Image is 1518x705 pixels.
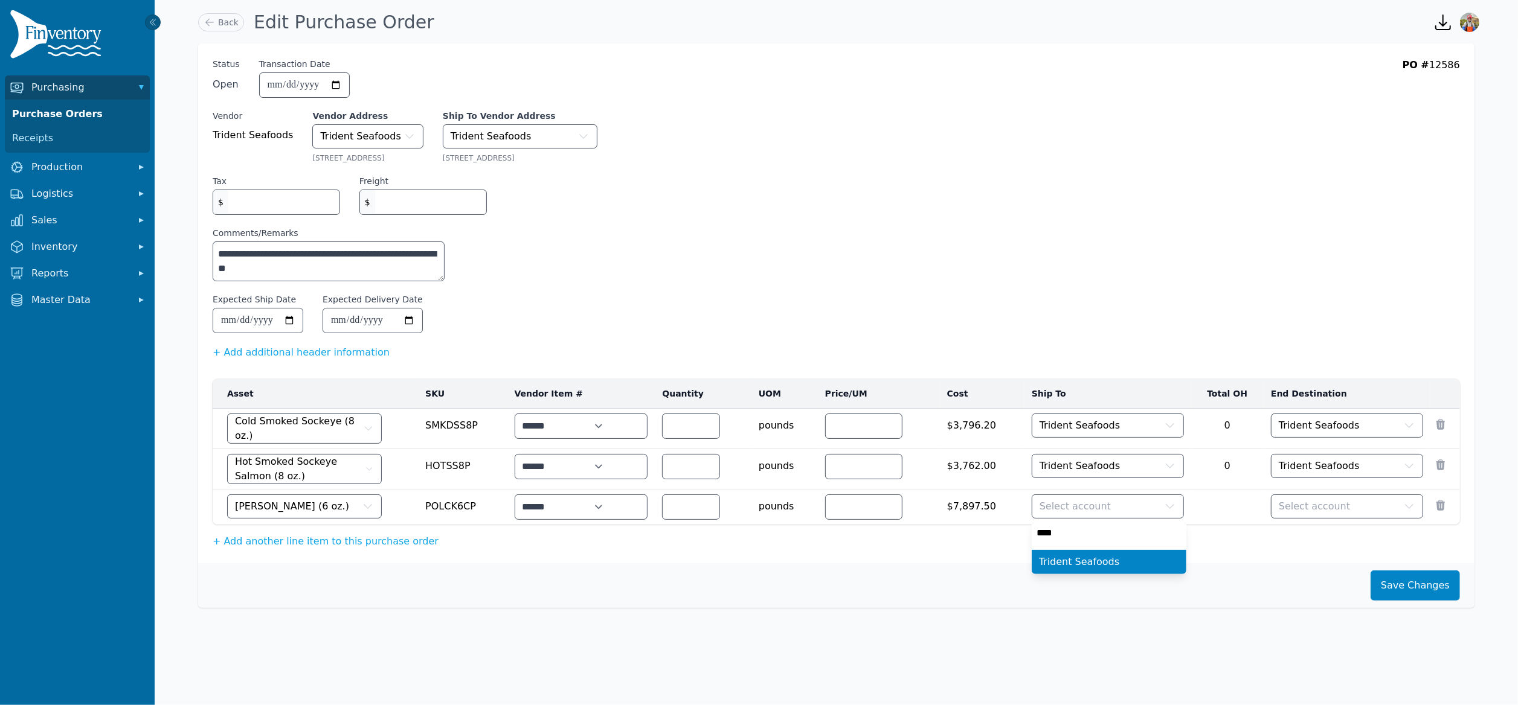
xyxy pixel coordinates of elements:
span: Purchasing [31,80,128,95]
button: Sales [5,208,150,232]
span: Open [213,77,240,92]
td: POLCK6CP [418,490,507,525]
td: HOTSS8P [418,449,507,490]
input: Select account [1032,521,1186,545]
button: Trident Seafoods [312,124,423,148]
button: Logistics [5,182,150,206]
span: $3,796.20 [947,413,1017,433]
th: UOM [751,379,818,409]
td: 0 [1191,449,1264,490]
th: SKU [418,379,507,409]
th: Price/UM [818,379,940,409]
th: Asset [213,379,418,409]
span: Reports [31,266,128,281]
label: Comments/Remarks [213,227,445,239]
label: Ship To Vendor Address [443,110,597,122]
img: Sera Wheeler [1460,13,1479,32]
span: [PERSON_NAME] (6 oz.) [235,499,349,514]
button: Remove [1435,499,1447,511]
button: Trident Seafoods [1032,454,1184,478]
button: Production [5,155,150,179]
span: pounds [759,454,811,473]
span: Trident Seafoods [1279,459,1359,473]
span: $ [213,190,228,214]
button: Trident Seafoods [1271,413,1423,438]
span: Trident Seafoods [320,129,400,144]
label: Freight [359,175,388,187]
th: Total OH [1191,379,1264,409]
th: Cost [940,379,1024,409]
td: 0 [1191,409,1264,449]
span: $3,762.00 [947,454,1017,473]
button: Trident Seafoods [1032,413,1184,438]
div: [STREET_ADDRESS] [443,153,597,163]
span: pounds [759,494,811,514]
th: Quantity [655,379,751,409]
span: Sales [31,213,128,228]
span: Trident Seafoods [1040,459,1120,473]
span: Logistics [31,187,128,201]
label: Expected Ship Date [213,293,296,305]
button: Select account [1271,494,1423,518]
th: Ship To [1024,379,1191,409]
a: Receipts [7,126,147,150]
button: Remove [1435,459,1447,471]
span: Trident Seafoods [451,129,531,144]
span: Select account [1279,499,1350,514]
span: Status [213,58,240,70]
span: Trident Seafoods [213,128,293,142]
span: Select account [1040,499,1111,514]
button: Master Data [5,288,150,312]
img: Finventory [10,10,106,63]
div: 12586 [1403,58,1460,110]
span: Master Data [31,293,128,307]
label: Transaction Date [259,58,330,70]
button: [PERSON_NAME] (6 oz.) [227,494,382,518]
span: $7,897.50 [947,494,1017,514]
button: Select account [1032,494,1184,518]
button: Purchasing [5,75,150,100]
div: [STREET_ADDRESS] [312,153,423,163]
button: Hot Smoked Sockeye Salmon (8 oz.) [227,454,382,484]
button: Reports [5,261,150,286]
button: Cold Smoked Sockeye (8 oz.) [227,413,382,444]
span: Cold Smoked Sockeye (8 oz.) [235,414,361,443]
label: Vendor [213,110,293,122]
label: Tax [213,175,227,187]
span: pounds [759,413,811,433]
button: + Add additional header information [213,345,390,360]
th: End Destination [1264,379,1430,409]
td: SMKDSS8P [418,409,507,449]
span: PO # [1403,59,1429,71]
span: $ [360,190,375,214]
span: Inventory [31,240,128,254]
label: Expected Delivery Date [323,293,423,305]
a: Back [198,13,244,31]
button: Inventory [5,235,150,259]
span: Hot Smoked Sockeye Salmon (8 oz.) [235,455,362,483]
button: + Add another line item to this purchase order [213,534,439,549]
button: Remove [1435,418,1447,430]
h1: Edit Purchase Order [254,11,434,33]
span: Trident Seafoods [1279,418,1359,433]
a: Purchase Orders [7,102,147,126]
span: Production [31,160,128,174]
th: Vendor Item # [507,379,655,409]
button: Trident Seafoods [1271,454,1423,478]
span: Trident Seafoods [1040,418,1120,433]
button: Save Changes [1371,570,1460,601]
label: Vendor Address [312,110,423,122]
button: Trident Seafoods [443,124,597,148]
